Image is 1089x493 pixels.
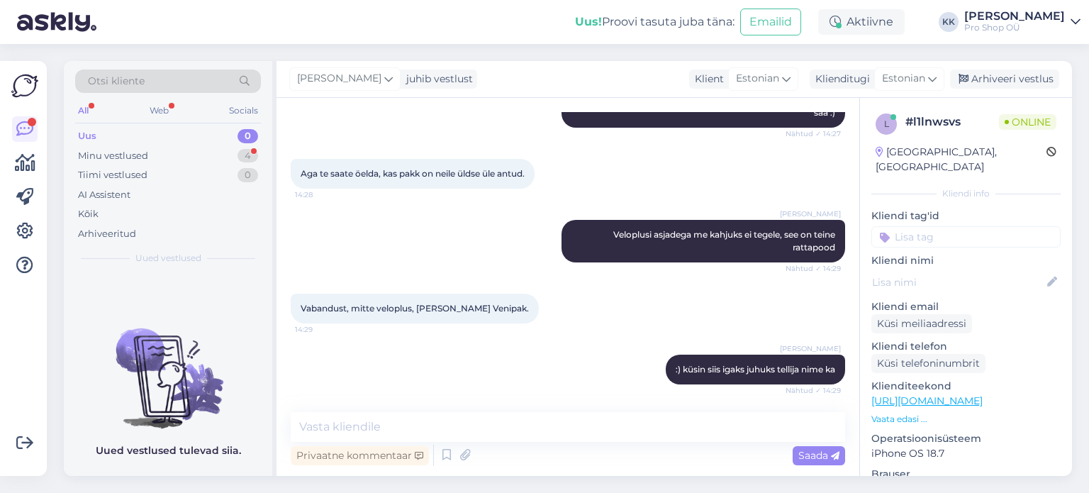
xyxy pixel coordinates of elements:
[905,113,999,131] div: # l1lnwsvs
[689,72,724,87] div: Klient
[999,114,1056,130] span: Online
[75,101,91,120] div: All
[871,413,1061,426] p: Vaata edasi ...
[575,13,735,31] div: Proovi tasuta juba täna:
[871,394,983,407] a: [URL][DOMAIN_NAME]
[238,168,258,182] div: 0
[135,252,201,265] span: Uued vestlused
[871,379,1061,394] p: Klienditeekond
[238,129,258,143] div: 0
[301,168,525,179] span: Aga te saate öelda, kas pakk on neile üldse üle antud.
[964,22,1065,33] div: Pro Shop OÜ
[78,188,130,202] div: AI Assistent
[964,11,1080,33] a: [PERSON_NAME]Pro Shop OÜ
[78,207,99,221] div: Kõik
[871,339,1061,354] p: Kliendi telefon
[871,431,1061,446] p: Operatsioonisüsteem
[575,15,602,28] b: Uus!
[884,118,889,129] span: l
[11,72,38,99] img: Askly Logo
[786,128,841,139] span: Nähtud ✓ 14:27
[78,149,148,163] div: Minu vestlused
[96,443,241,458] p: Uued vestlused tulevad siia.
[147,101,172,120] div: Web
[238,149,258,163] div: 4
[871,467,1061,482] p: Brauser
[964,11,1065,22] div: [PERSON_NAME]
[740,9,801,35] button: Emailid
[78,129,96,143] div: Uus
[401,72,473,87] div: juhib vestlust
[871,299,1061,314] p: Kliendi email
[871,446,1061,461] p: iPhone OS 18.7
[882,71,925,87] span: Estonian
[297,71,381,87] span: [PERSON_NAME]
[88,74,145,89] span: Otsi kliente
[871,253,1061,268] p: Kliendi nimi
[871,209,1061,223] p: Kliendi tag'id
[64,303,272,431] img: No chats
[780,343,841,354] span: [PERSON_NAME]
[810,72,870,87] div: Klienditugi
[78,227,136,241] div: Arhiveeritud
[939,12,959,32] div: KK
[736,71,779,87] span: Estonian
[78,168,147,182] div: Tiimi vestlused
[295,324,348,335] span: 14:29
[872,275,1044,290] input: Lisa nimi
[295,189,348,200] span: 14:28
[613,229,837,253] span: Veloplusi asjadega me kahjuks ei tegele, see on teine rattapood
[871,354,985,373] div: Küsi telefoninumbrit
[798,449,839,462] span: Saada
[780,209,841,219] span: [PERSON_NAME]
[950,70,1059,89] div: Arhiveeri vestlus
[676,364,835,375] span: :) küsin siis igaks juhuks tellija nime ka
[226,101,261,120] div: Socials
[871,187,1061,200] div: Kliendi info
[786,385,841,396] span: Nähtud ✓ 14:29
[876,145,1046,175] div: [GEOGRAPHIC_DATA], [GEOGRAPHIC_DATA]
[786,263,841,274] span: Nähtud ✓ 14:29
[818,9,905,35] div: Aktiivne
[301,303,529,314] span: Vabandust, mitte veloplus, [PERSON_NAME] Venipak.
[871,314,972,333] div: Küsi meiliaadressi
[291,446,429,465] div: Privaatne kommentaar
[871,226,1061,248] input: Lisa tag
